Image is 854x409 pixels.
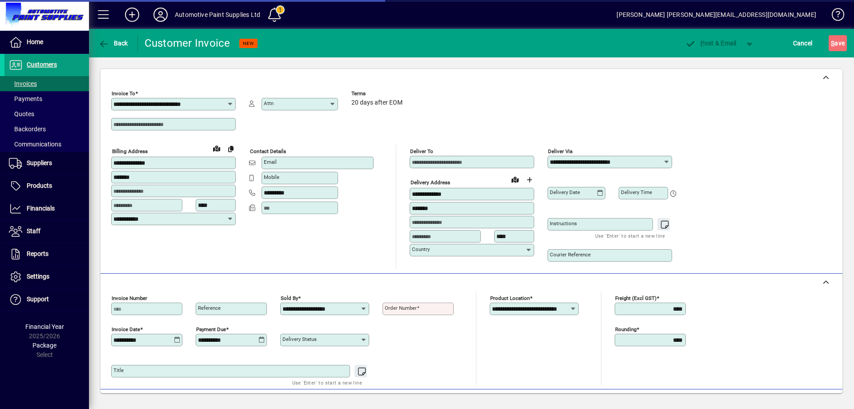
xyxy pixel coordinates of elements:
[685,40,737,47] span: ost & Email
[264,174,279,180] mat-label: Mobile
[550,251,591,258] mat-label: Courier Reference
[4,91,89,106] a: Payments
[118,7,146,23] button: Add
[4,106,89,121] a: Quotes
[9,141,61,148] span: Communications
[27,296,49,303] span: Support
[196,326,226,332] mat-label: Payment due
[264,159,277,165] mat-label: Email
[829,35,847,51] button: Save
[4,31,89,53] a: Home
[32,342,56,349] span: Package
[27,205,55,212] span: Financials
[27,273,49,280] span: Settings
[4,137,89,152] a: Communications
[27,182,52,189] span: Products
[4,76,89,91] a: Invoices
[27,159,52,166] span: Suppliers
[9,80,37,87] span: Invoices
[9,126,46,133] span: Backorders
[9,110,34,117] span: Quotes
[4,243,89,265] a: Reports
[825,2,843,31] a: Knowledge Base
[89,35,138,51] app-page-header-button: Back
[112,326,140,332] mat-label: Invoice date
[701,40,705,47] span: P
[224,142,238,156] button: Copy to Delivery address
[490,295,530,301] mat-label: Product location
[292,377,362,388] mat-hint: Use 'Enter' to start a new line
[96,35,130,51] button: Back
[4,220,89,243] a: Staff
[548,148,572,154] mat-label: Deliver via
[4,121,89,137] a: Backorders
[27,250,48,257] span: Reports
[4,266,89,288] a: Settings
[4,152,89,174] a: Suppliers
[264,100,274,106] mat-label: Attn
[791,35,815,51] button: Cancel
[793,36,813,50] span: Cancel
[616,8,816,22] div: [PERSON_NAME] [PERSON_NAME][EMAIL_ADDRESS][DOMAIN_NAME]
[412,246,430,252] mat-label: Country
[112,295,147,301] mat-label: Invoice number
[98,40,128,47] span: Back
[4,288,89,311] a: Support
[27,227,40,235] span: Staff
[112,90,135,97] mat-label: Invoice To
[9,95,42,102] span: Payments
[615,295,657,301] mat-label: Freight (excl GST)
[27,61,57,68] span: Customers
[4,175,89,197] a: Products
[27,38,43,45] span: Home
[831,36,845,50] span: ave
[681,35,741,51] button: Post & Email
[410,148,433,154] mat-label: Deliver To
[522,173,536,187] button: Choose address
[385,305,417,311] mat-label: Order number
[209,141,224,155] a: View on map
[25,323,64,330] span: Financial Year
[595,231,665,241] mat-hint: Use 'Enter' to start a new line
[351,91,405,97] span: Terms
[831,40,834,47] span: S
[145,36,230,50] div: Customer Invoice
[550,220,577,227] mat-label: Instructions
[615,326,636,332] mat-label: Rounding
[550,189,580,195] mat-label: Delivery date
[146,7,175,23] button: Profile
[282,336,317,342] mat-label: Delivery status
[281,295,298,301] mat-label: Sold by
[4,198,89,220] a: Financials
[243,40,254,46] span: NEW
[351,99,403,106] span: 20 days after EOM
[508,172,522,186] a: View on map
[175,8,260,22] div: Automotive Paint Supplies Ltd
[621,189,652,195] mat-label: Delivery time
[198,305,221,311] mat-label: Reference
[113,367,124,373] mat-label: Title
